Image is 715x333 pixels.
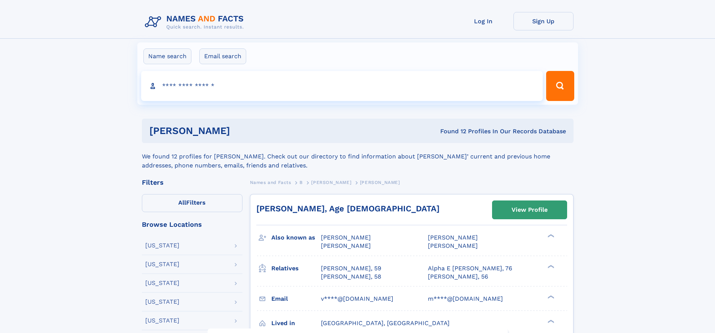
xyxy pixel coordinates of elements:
div: ❯ [546,234,555,238]
a: View Profile [492,201,567,219]
img: Logo Names and Facts [142,12,250,32]
span: [PERSON_NAME] [428,242,478,249]
h1: [PERSON_NAME] [149,126,335,136]
a: [PERSON_NAME], 58 [321,273,381,281]
a: [PERSON_NAME], Age [DEMOGRAPHIC_DATA] [256,204,440,213]
h3: Relatives [271,262,321,275]
h3: Lived in [271,317,321,330]
a: Names and Facts [250,178,291,187]
span: [PERSON_NAME] [321,242,371,249]
a: [PERSON_NAME], 56 [428,273,488,281]
a: Sign Up [513,12,574,30]
span: [PERSON_NAME] [311,180,351,185]
div: We found 12 profiles for [PERSON_NAME]. Check out our directory to find information about [PERSON... [142,143,574,170]
div: Browse Locations [142,221,242,228]
label: Name search [143,48,191,64]
div: ❯ [546,319,555,324]
h3: Email [271,292,321,305]
a: Alpha E [PERSON_NAME], 76 [428,264,512,273]
a: [PERSON_NAME], 59 [321,264,381,273]
button: Search Button [546,71,574,101]
h3: Also known as [271,231,321,244]
div: Filters [142,179,242,186]
label: Filters [142,194,242,212]
div: ❯ [546,264,555,269]
span: B [300,180,303,185]
div: [US_STATE] [145,280,179,286]
div: [US_STATE] [145,318,179,324]
label: Email search [199,48,246,64]
input: search input [141,71,543,101]
span: [PERSON_NAME] [321,234,371,241]
span: All [178,199,186,206]
a: B [300,178,303,187]
span: [PERSON_NAME] [360,180,400,185]
div: [US_STATE] [145,243,179,249]
div: ❯ [546,294,555,299]
div: View Profile [512,201,548,218]
a: [PERSON_NAME] [311,178,351,187]
span: [PERSON_NAME] [428,234,478,241]
div: [US_STATE] [145,299,179,305]
span: [GEOGRAPHIC_DATA], [GEOGRAPHIC_DATA] [321,319,450,327]
a: Log In [453,12,513,30]
div: Found 12 Profiles In Our Records Database [335,127,566,136]
div: [US_STATE] [145,261,179,267]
